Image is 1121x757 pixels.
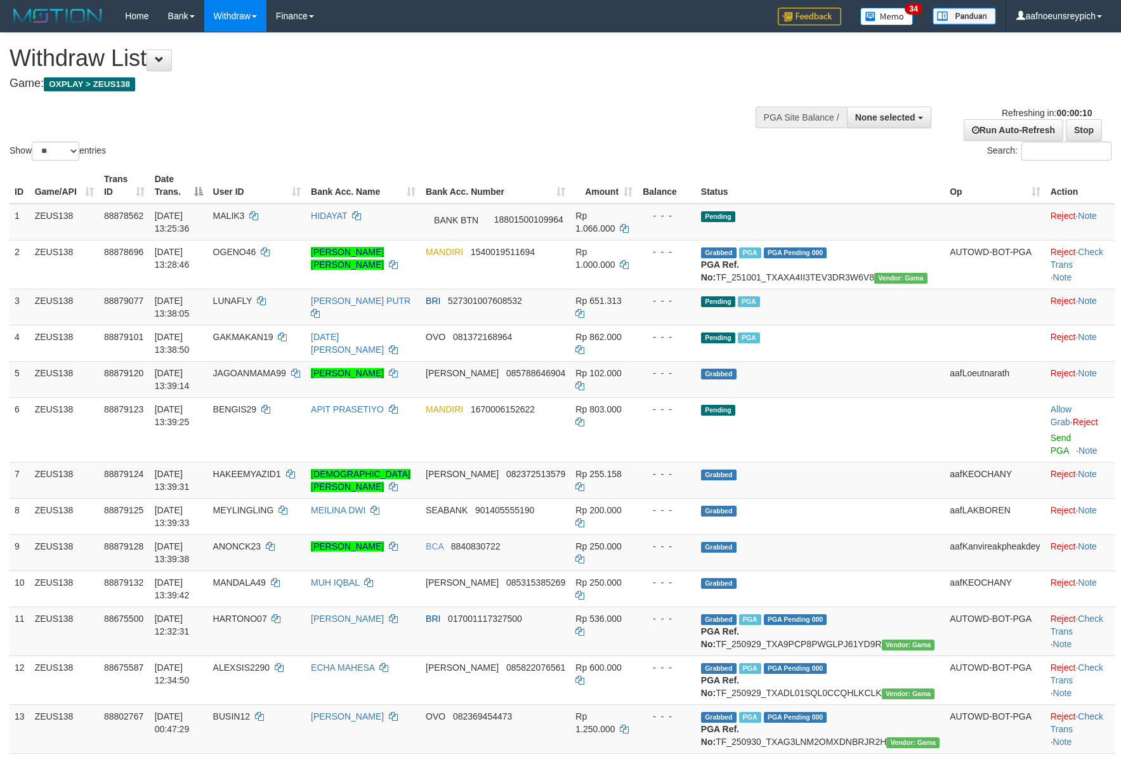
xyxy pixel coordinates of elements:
[475,505,534,515] span: Copy 901405555190 to clipboard
[155,247,190,270] span: [DATE] 13:28:46
[453,332,512,342] span: Copy 081372168964 to clipboard
[104,541,143,551] span: 88879128
[701,663,737,674] span: Grabbed
[1056,108,1092,118] strong: 00:00:10
[575,711,615,734] span: Rp 1.250.000
[494,214,563,224] span: Copy 18801500109964 to clipboard
[10,361,30,397] td: 5
[155,469,190,492] span: [DATE] 13:39:31
[30,462,99,498] td: ZEUS138
[30,204,99,240] td: ZEUS138
[10,534,30,570] td: 9
[44,77,135,91] span: OXPLAY > ZEUS138
[471,247,535,257] span: Copy 1540019511694 to clipboard
[311,332,384,355] a: [DATE][PERSON_NAME]
[575,469,621,479] span: Rp 255.158
[213,577,266,588] span: MANDALA49
[764,663,827,674] span: PGA Pending
[575,368,621,378] span: Rp 102.000
[506,577,565,588] span: Copy 085315385269 to clipboard
[311,404,384,414] a: APIT PRASETIYO
[643,209,691,222] div: - - -
[739,663,761,674] span: Marked by aafpengsreynich
[701,542,737,553] span: Grabbed
[426,209,487,231] span: BANK BTN
[426,247,463,257] span: MANDIRI
[1051,247,1076,257] a: Reject
[860,8,914,25] img: Button%20Memo.svg
[213,296,252,306] span: LUNAFLY
[1051,662,1103,685] a: Check Trans
[311,614,384,624] a: [PERSON_NAME]
[1046,240,1115,289] td: · ·
[155,577,190,600] span: [DATE] 13:39:42
[155,404,190,427] span: [DATE] 13:39:25
[448,614,522,624] span: Copy 017001117327500 to clipboard
[213,614,267,624] span: HARTONO07
[847,107,931,128] button: None selected
[696,168,945,204] th: Status
[426,368,499,378] span: [PERSON_NAME]
[213,368,286,378] span: JAGOANMAMA99
[10,704,30,753] td: 13
[1046,655,1115,704] td: · ·
[643,540,691,553] div: - - -
[764,247,827,258] span: PGA Pending
[426,577,499,588] span: [PERSON_NAME]
[1078,505,1097,515] a: Note
[575,541,621,551] span: Rp 250.000
[1046,325,1115,361] td: ·
[575,332,621,342] span: Rp 862.000
[764,712,827,723] span: PGA Pending
[643,468,691,480] div: - - -
[471,404,535,414] span: Copy 1670006152622 to clipboard
[738,296,760,307] span: Marked by aafanarl
[155,368,190,391] span: [DATE] 13:39:14
[701,332,735,343] span: Pending
[643,661,691,674] div: - - -
[1078,469,1097,479] a: Note
[945,168,1046,204] th: Op: activate to sort column ascending
[453,711,512,721] span: Copy 082369454473 to clipboard
[933,8,996,25] img: panduan.png
[213,662,270,673] span: ALEXSIS2290
[701,724,739,747] b: PGA Ref. No:
[426,469,499,479] span: [PERSON_NAME]
[10,570,30,607] td: 10
[306,168,421,204] th: Bank Acc. Name: activate to sort column ascending
[155,296,190,319] span: [DATE] 13:38:05
[311,711,384,721] a: [PERSON_NAME]
[643,576,691,589] div: - - -
[10,46,735,71] h1: Withdraw List
[30,240,99,289] td: ZEUS138
[1051,614,1103,636] a: Check Trans
[311,469,410,492] a: [DEMOGRAPHIC_DATA][PERSON_NAME]
[1053,272,1072,282] a: Note
[30,570,99,607] td: ZEUS138
[213,711,250,721] span: BUSIN12
[1051,433,1072,456] a: Send PGA
[701,712,737,723] span: Grabbed
[104,247,143,257] span: 88878696
[10,240,30,289] td: 2
[426,296,440,306] span: BRI
[643,612,691,625] div: - - -
[1046,534,1115,570] td: ·
[104,711,143,721] span: 88802767
[638,168,696,204] th: Balance
[1046,607,1115,655] td: · ·
[1051,662,1076,673] a: Reject
[643,294,691,307] div: - - -
[311,296,410,306] a: [PERSON_NAME] PUTR
[643,331,691,343] div: - - -
[10,462,30,498] td: 7
[155,332,190,355] span: [DATE] 13:38:50
[696,655,945,704] td: TF_250929_TXADL01SQL0CCQHLKCLK
[104,469,143,479] span: 88879124
[1051,211,1076,221] a: Reject
[643,403,691,416] div: - - -
[506,368,565,378] span: Copy 085788646904 to clipboard
[696,240,945,289] td: TF_251001_TXAXA4II3TEV3DR3W6V8
[570,168,638,204] th: Amount: activate to sort column ascending
[10,498,30,534] td: 8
